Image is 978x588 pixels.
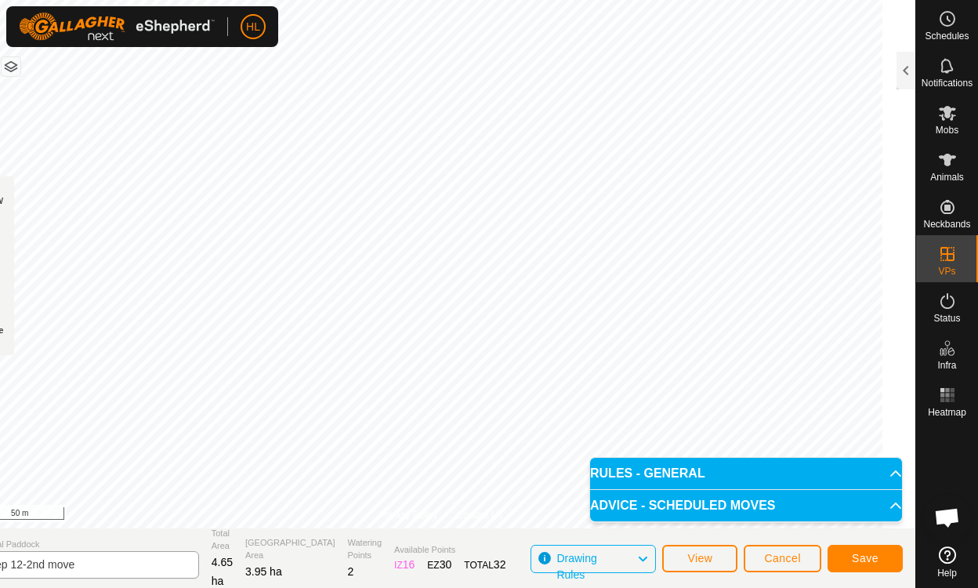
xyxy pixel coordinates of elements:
span: 30 [440,558,452,571]
span: Total Area [212,527,233,553]
div: EZ [427,557,451,573]
span: RULES - GENERAL [590,467,705,480]
span: Animals [930,172,964,182]
div: IZ [394,557,415,573]
span: HL [246,19,260,35]
span: Help [937,568,957,578]
span: 32 [494,558,506,571]
span: 4.65 ha [212,556,233,587]
button: Save [828,545,903,572]
a: Help [916,540,978,584]
span: Infra [937,361,956,370]
span: Watering Points [348,536,382,562]
span: Drawing Rules [556,552,596,581]
div: Open chat [924,494,971,541]
img: Gallagher Logo [19,13,215,41]
span: Available Points [394,543,505,557]
button: Map Layers [2,57,20,76]
span: 3.95 ha [245,565,282,578]
span: 16 [403,558,415,571]
span: Cancel [764,552,801,564]
span: Neckbands [923,220,970,229]
a: Privacy Policy [379,508,438,522]
button: Cancel [744,545,821,572]
span: VPs [938,267,955,276]
span: ADVICE - SCHEDULED MOVES [590,499,775,512]
a: Contact Us [457,508,503,522]
span: [GEOGRAPHIC_DATA] Area [245,536,335,562]
div: TOTAL [464,557,505,573]
button: View [662,545,737,572]
span: Schedules [925,31,969,41]
span: Save [852,552,878,564]
span: Heatmap [928,408,966,417]
span: Notifications [922,78,973,88]
p-accordion-header: ADVICE - SCHEDULED MOVES [590,490,902,521]
p-accordion-header: RULES - GENERAL [590,458,902,489]
span: 2 [348,565,354,578]
span: Mobs [936,125,958,135]
span: View [687,552,712,564]
span: Status [933,314,960,323]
